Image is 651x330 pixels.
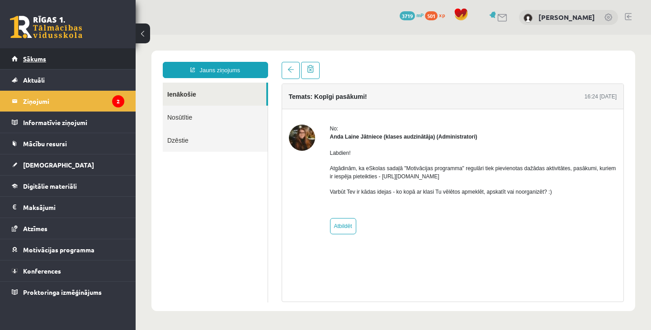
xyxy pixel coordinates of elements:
span: 501 [425,11,438,20]
legend: Informatīvie ziņojumi [23,112,124,133]
img: Anda Laine Jātniece (klases audzinātāja) [153,90,179,116]
a: Dzēstie [27,94,132,117]
a: 3719 mP [400,11,424,19]
a: [PERSON_NAME] [538,13,595,22]
span: Mācību resursi [23,139,67,148]
p: Labdien! [194,114,481,122]
span: Digitālie materiāli [23,182,77,190]
a: Mācību resursi [12,133,124,154]
a: Konferences [12,260,124,281]
a: Sākums [12,48,124,69]
h4: Temats: Kopīgi pasākumi! [153,58,231,65]
i: 2 [112,95,124,107]
a: Informatīvie ziņojumi [12,112,124,133]
span: mP [416,11,424,19]
span: Sākums [23,55,46,63]
a: Atzīmes [12,218,124,239]
a: 501 xp [425,11,449,19]
span: Konferences [23,267,61,275]
legend: Maksājumi [23,197,124,218]
span: Proktoringa izmēģinājums [23,288,102,296]
a: Maksājumi [12,197,124,218]
legend: Ziņojumi [23,91,124,112]
span: xp [439,11,445,19]
a: Aktuāli [12,70,124,90]
span: Aktuāli [23,76,45,84]
div: 16:24 [DATE] [449,58,481,66]
div: No: [194,90,481,98]
a: Digitālie materiāli [12,176,124,196]
a: Proktoringa izmēģinājums [12,282,124,302]
img: Nikoletta Nikolajenko [524,14,533,23]
a: [DEMOGRAPHIC_DATA] [12,154,124,175]
a: Rīgas 1. Tālmācības vidusskola [10,16,82,38]
p: Varbūt Tev ir kādas idejas - ko kopā ar klasi Tu vēlētos apmeklēt, apskatīt vai noorganizēt? :) [194,153,481,161]
a: Atbildēt [194,183,221,200]
p: Atgādinām, ka eSkolas sadaļā "Motivācijas programma" regulāri tiek pievienotas dažādas aktivitāte... [194,130,481,146]
span: 3719 [400,11,415,20]
a: Motivācijas programma [12,239,124,260]
span: [DEMOGRAPHIC_DATA] [23,161,94,169]
a: Ziņojumi2 [12,91,124,112]
strong: Anda Laine Jātniece (klases audzinātāja) (Administratori) [194,99,342,105]
a: Nosūtītie [27,71,132,94]
a: Ienākošie [27,48,131,71]
span: Motivācijas programma [23,246,94,254]
span: Atzīmes [23,224,47,232]
a: Jauns ziņojums [27,27,132,43]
